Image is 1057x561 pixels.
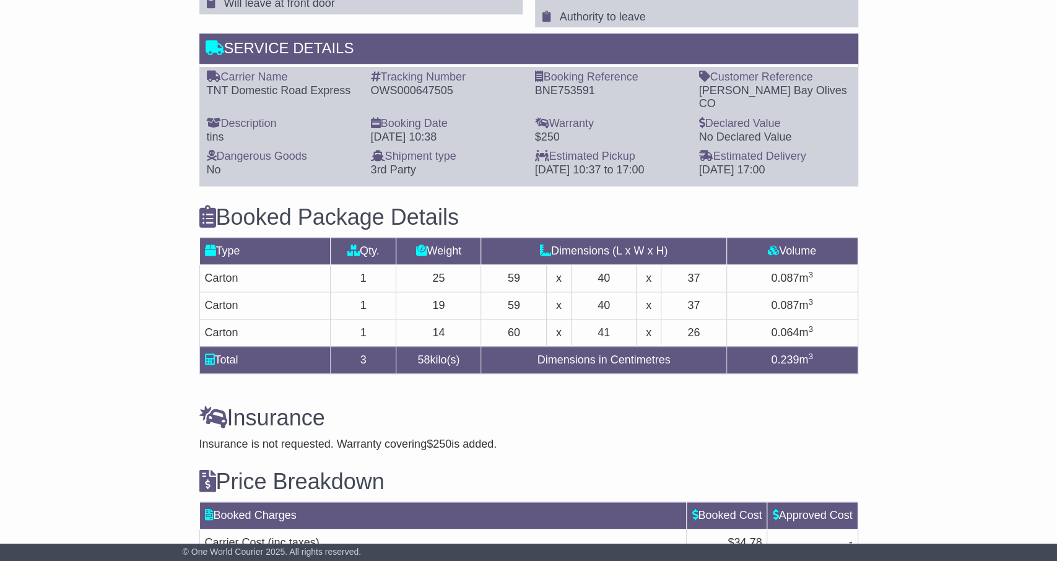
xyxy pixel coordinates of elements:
span: - [849,536,853,549]
div: Carrier Name [207,71,359,84]
span: No [207,163,221,176]
sup: 3 [808,297,813,307]
td: m [726,346,858,373]
span: 0.239 [771,354,799,366]
td: Total [199,346,331,373]
sup: 3 [808,352,813,361]
div: Customer Reference [699,71,851,84]
td: 40 [571,264,637,292]
h3: Price Breakdown [199,469,858,494]
td: kilo(s) [396,346,481,373]
td: x [637,292,661,319]
div: [PERSON_NAME] Bay Olives CO [699,84,851,111]
span: $34.78 [728,536,762,549]
h3: Insurance [199,406,858,430]
span: 0.087 [771,272,799,284]
div: Insurance is not requested. Warranty covering is added. [199,438,858,451]
sup: 3 [808,270,813,279]
td: 60 [481,319,547,346]
div: [DATE] 10:38 [371,131,523,144]
td: 25 [396,264,481,292]
div: Description [207,117,359,131]
td: 1 [331,292,396,319]
td: 1 [331,319,396,346]
div: tins [207,131,359,144]
td: x [637,264,661,292]
td: 37 [661,264,726,292]
td: 26 [661,319,726,346]
td: m [726,264,858,292]
td: m [726,319,858,346]
td: Dimensions in Centimetres [481,346,726,373]
span: Authority to leave [560,11,646,23]
div: Declared Value [699,117,851,131]
td: Dimensions (L x W x H) [481,237,726,264]
span: $250 [427,438,451,450]
div: Shipment type [371,150,523,163]
td: Type [199,237,331,264]
td: 41 [571,319,637,346]
div: $250 [535,131,687,144]
div: Tracking Number [371,71,523,84]
div: Booking Reference [535,71,687,84]
div: Estimated Delivery [699,150,851,163]
td: 3 [331,346,396,373]
div: Booking Date [371,117,523,131]
td: 59 [481,264,547,292]
td: Booked Charges [199,502,687,529]
div: [DATE] 10:37 to 17:00 [535,163,687,177]
span: 0.087 [771,299,799,311]
div: Warranty [535,117,687,131]
td: Booked Cost [687,502,767,529]
td: Carton [199,264,331,292]
td: 1 [331,264,396,292]
div: TNT Domestic Road Express [207,84,359,98]
span: 3rd Party [371,163,416,176]
span: (inc taxes) [268,536,320,549]
td: 59 [481,292,547,319]
td: x [637,319,661,346]
td: 19 [396,292,481,319]
div: No Declared Value [699,131,851,144]
td: Carton [199,292,331,319]
div: Estimated Pickup [535,150,687,163]
span: 58 [417,354,430,366]
h3: Booked Package Details [199,205,858,230]
sup: 3 [808,324,813,334]
td: x [547,319,571,346]
td: Approved Cost [767,502,858,529]
td: m [726,292,858,319]
td: Qty. [331,237,396,264]
td: x [547,292,571,319]
td: 40 [571,292,637,319]
td: Carton [199,319,331,346]
td: Volume [726,237,858,264]
td: 37 [661,292,726,319]
div: OWS000647505 [371,84,523,98]
span: 0.064 [771,326,799,339]
td: 14 [396,319,481,346]
div: BNE753591 [535,84,687,98]
div: [DATE] 17:00 [699,163,851,177]
span: Carrier Cost [205,536,265,549]
td: Weight [396,237,481,264]
td: x [547,264,571,292]
span: © One World Courier 2025. All rights reserved. [183,547,362,557]
div: Dangerous Goods [207,150,359,163]
div: Service Details [199,33,858,67]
